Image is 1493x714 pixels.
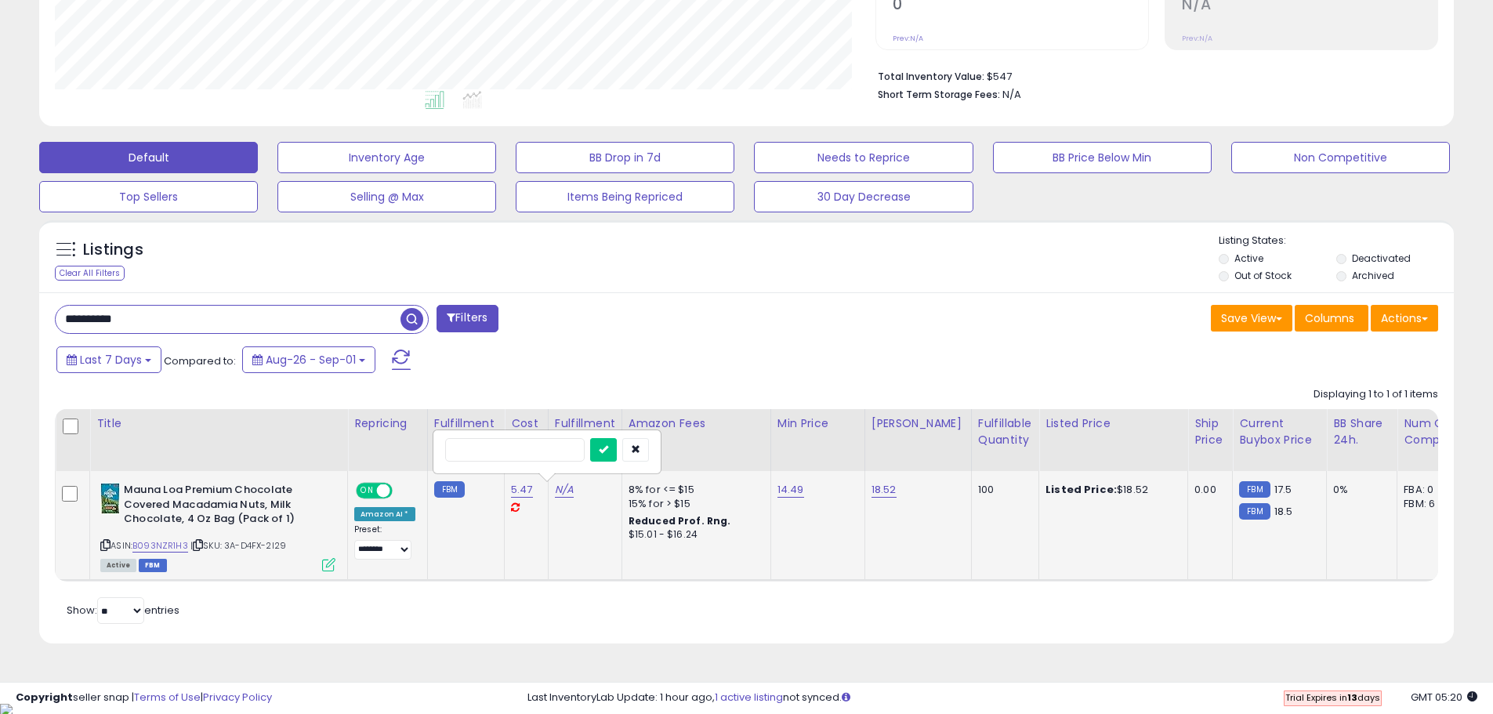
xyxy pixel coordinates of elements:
small: Prev: N/A [1182,34,1212,43]
div: Current Buybox Price [1239,415,1320,448]
small: FBM [1239,481,1270,498]
div: ASIN: [100,483,335,570]
b: Total Inventory Value: [878,70,984,83]
button: Selling @ Max [277,181,496,212]
div: Fulfillment [434,415,498,432]
button: Inventory Age [277,142,496,173]
div: Min Price [777,415,858,432]
small: Prev: N/A [893,34,923,43]
button: Aug-26 - Sep-01 [242,346,375,373]
button: Items Being Repriced [516,181,734,212]
span: Aug-26 - Sep-01 [266,352,356,368]
div: seller snap | | [16,690,272,705]
label: Deactivated [1352,252,1411,265]
div: Amazon AI * [354,507,415,521]
button: Needs to Reprice [754,142,973,173]
div: FBA: 0 [1404,483,1455,497]
label: Active [1234,252,1263,265]
button: Non Competitive [1231,142,1450,173]
span: | SKU: 3A-D4FX-2I29 [190,539,286,552]
small: FBM [434,481,465,498]
a: 5.47 [511,482,533,498]
div: Num of Comp. [1404,415,1461,448]
b: Reduced Prof. Rng. [629,514,731,527]
div: FBM: 6 [1404,497,1455,511]
h5: Listings [83,239,143,261]
a: 1 active listing [715,690,783,705]
div: 8% for <= $15 [629,483,759,497]
span: Last 7 Days [80,352,142,368]
button: Filters [437,305,498,332]
button: Columns [1295,305,1368,332]
span: 18.5 [1274,504,1293,519]
span: Compared to: [164,353,236,368]
div: Preset: [354,524,415,560]
label: Archived [1352,269,1394,282]
button: Last 7 Days [56,346,161,373]
div: Displaying 1 to 1 of 1 items [1314,387,1438,402]
button: Default [39,142,258,173]
span: All listings currently available for purchase on Amazon [100,559,136,572]
span: Trial Expires in days [1285,691,1380,704]
div: $15.01 - $16.24 [629,528,759,542]
button: Save View [1211,305,1292,332]
a: 14.49 [777,482,804,498]
img: 51hxgfalhHL._SL40_.jpg [100,483,120,514]
a: Terms of Use [134,690,201,705]
a: B093NZR1H3 [132,539,188,553]
div: Ship Price [1194,415,1226,448]
label: Out of Stock [1234,269,1292,282]
span: N/A [1002,87,1021,102]
li: $547 [878,66,1426,85]
div: Last InventoryLab Update: 1 hour ago, not synced. [527,690,1477,705]
button: Top Sellers [39,181,258,212]
span: ON [357,484,377,498]
div: Fulfillable Quantity [978,415,1032,448]
div: BB Share 24h. [1333,415,1390,448]
b: 13 [1347,691,1357,704]
div: Amazon Fees [629,415,764,432]
strong: Copyright [16,690,73,705]
b: Listed Price: [1045,482,1117,497]
button: BB Price Below Min [993,142,1212,173]
button: Actions [1371,305,1438,332]
span: Columns [1305,310,1354,326]
div: 15% for > $15 [629,497,759,511]
div: 0.00 [1194,483,1220,497]
span: Show: entries [67,603,179,618]
span: FBM [139,559,167,572]
div: $18.52 [1045,483,1176,497]
a: N/A [555,482,574,498]
div: 0% [1333,483,1385,497]
p: Listing States: [1219,234,1454,248]
button: 30 Day Decrease [754,181,973,212]
div: Listed Price [1045,415,1181,432]
span: 2025-09-9 05:20 GMT [1411,690,1477,705]
a: 18.52 [872,482,897,498]
div: Title [96,415,341,432]
b: Short Term Storage Fees: [878,88,1000,101]
div: [PERSON_NAME] [872,415,965,432]
div: Cost [511,415,542,432]
div: Fulfillment Cost [555,415,615,448]
button: BB Drop in 7d [516,142,734,173]
div: 100 [978,483,1027,497]
small: FBM [1239,503,1270,520]
div: Clear All Filters [55,266,125,281]
a: Privacy Policy [203,690,272,705]
span: OFF [390,484,415,498]
b: Mauna Loa Premium Chocolate Covered Macadamia Nuts, Milk Chocolate, 4 Oz Bag (Pack of 1) [124,483,314,531]
span: 17.5 [1274,482,1292,497]
div: Repricing [354,415,421,432]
